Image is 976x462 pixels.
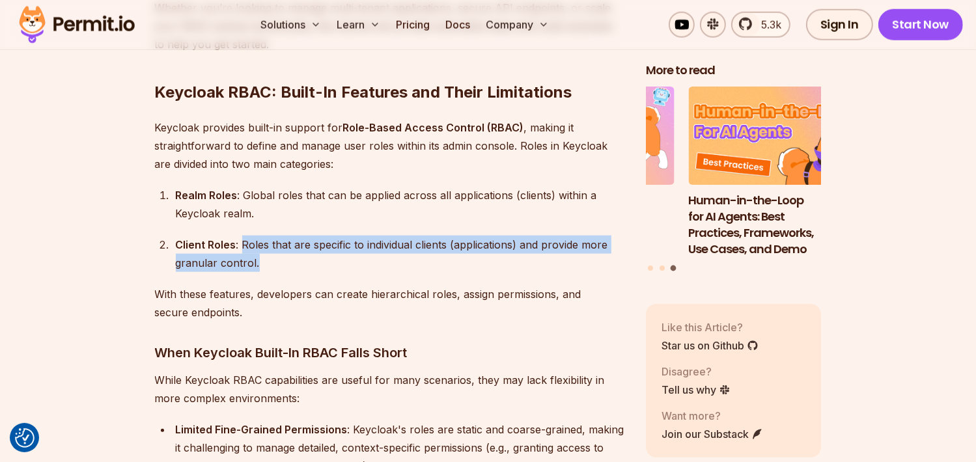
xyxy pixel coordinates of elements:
[662,382,731,398] a: Tell us why
[15,428,35,448] button: Consent Preferences
[662,408,763,424] p: Want more?
[331,12,385,38] button: Learn
[662,426,763,442] a: Join our Substack
[688,87,864,258] li: 3 of 3
[753,17,781,33] span: 5.3k
[343,121,524,134] strong: Role-Based Access Control (RBAC)
[176,236,625,272] div: : Roles that are specific to individual clients (applications) and provide more granular control.
[499,87,675,258] li: 2 of 3
[155,342,625,363] h3: When Keycloak Built-In RBAC Falls Short
[671,265,676,271] button: Go to slide 3
[481,12,554,38] button: Company
[155,30,625,103] h2: Keycloak RBAC: Built-In Features and Their Limitations
[176,238,236,251] strong: Client Roles
[499,87,675,185] img: Why JWTs Can’t Handle AI Agent Access
[646,87,822,273] div: Posts
[155,285,625,321] p: With these features, developers can create hierarchical roles, assign permissions, and secure end...
[662,338,759,353] a: Star us on Github
[662,319,759,335] p: Like this Article?
[878,9,964,40] a: Start Now
[155,118,625,173] p: Keycloak provides built-in support for , making it straightforward to define and manage user role...
[176,189,238,202] strong: Realm Roles
[176,186,625,223] div: : Global roles that can be applied across all applications (clients) within a Keycloak realm.
[155,371,625,407] p: While Keycloak RBAC capabilities are useful for many scenarios, they may lack flexibility in more...
[13,3,141,47] img: Permit logo
[646,62,822,79] h2: More to read
[15,428,35,448] img: Revisit consent button
[176,423,348,436] strong: Limited Fine-Grained Permissions
[806,9,873,40] a: Sign In
[660,265,665,271] button: Go to slide 2
[499,193,675,225] h3: Why JWTs Can’t Handle AI Agent Access
[662,364,731,379] p: Disagree?
[688,87,864,258] a: Human-in-the-Loop for AI Agents: Best Practices, Frameworks, Use Cases, and DemoHuman-in-the-Loop...
[255,12,326,38] button: Solutions
[688,193,864,257] h3: Human-in-the-Loop for AI Agents: Best Practices, Frameworks, Use Cases, and Demo
[688,87,864,185] img: Human-in-the-Loop for AI Agents: Best Practices, Frameworks, Use Cases, and Demo
[648,265,653,271] button: Go to slide 1
[731,12,790,38] a: 5.3k
[440,12,475,38] a: Docs
[391,12,435,38] a: Pricing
